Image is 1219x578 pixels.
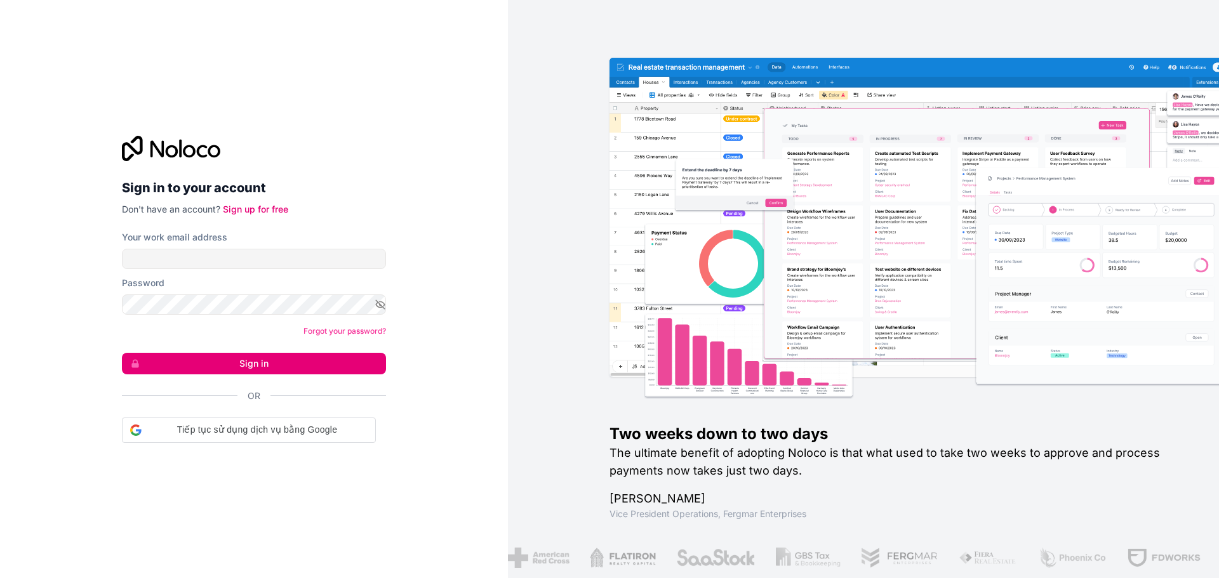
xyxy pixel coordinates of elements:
img: /assets/phoenix-BREaitsQ.png [1038,548,1107,568]
h2: Sign in to your account [122,176,386,199]
img: /assets/fergmar-CudnrXN5.png [860,548,938,568]
span: Tiếp tục sử dụng dịch vụ bằng Google [147,423,368,437]
input: Password [122,294,386,315]
a: Forgot your password? [303,326,386,336]
h1: Two weeks down to two days [609,424,1178,444]
div: Tiếp tục sử dụng dịch vụ bằng Google [122,417,376,443]
label: Your work email address [122,231,227,244]
img: /assets/saastock-C6Zbiodz.png [676,548,756,568]
h1: Vice President Operations , Fergmar Enterprises [609,508,1178,520]
button: Sign in [122,353,386,374]
img: /assets/fiera-fwj2N5v4.png [958,548,1018,568]
span: Don't have an account? [122,204,220,214]
label: Password [122,277,164,289]
img: /assets/flatiron-C8eUkumj.png [590,548,656,568]
img: /assets/gbstax-C-GtDUiK.png [776,548,841,568]
span: Or [248,390,260,402]
img: /assets/american-red-cross-BAupjrZR.png [508,548,570,568]
a: Sign up for free [223,204,288,214]
img: /assets/fdworks-Bi04fVtw.png [1126,548,1201,568]
h1: [PERSON_NAME] [609,490,1178,508]
h2: The ultimate benefit of adopting Noloco is that what used to take two weeks to approve and proces... [609,444,1178,480]
input: Email address [122,249,386,269]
